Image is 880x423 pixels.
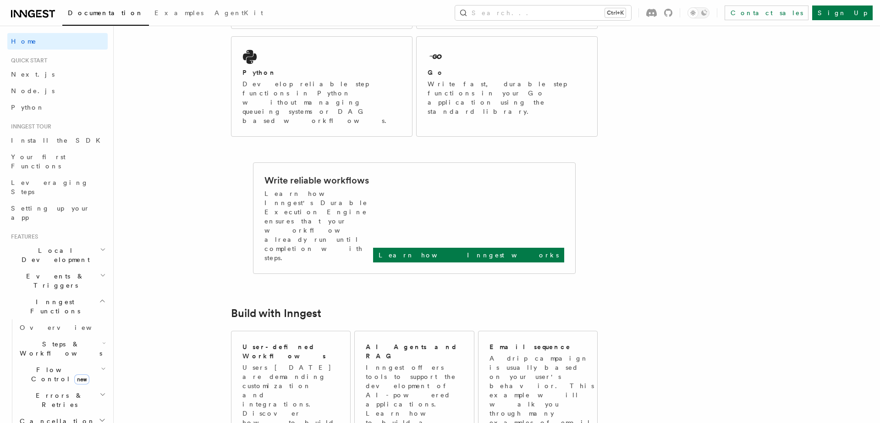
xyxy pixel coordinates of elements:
[366,342,464,361] h2: AI Agents and RAG
[149,3,209,25] a: Examples
[231,307,321,320] a: Build with Inngest
[489,342,571,351] h2: Email sequence
[7,268,108,294] button: Events & Triggers
[7,132,108,149] a: Install the SDK
[812,6,873,20] a: Sign Up
[7,297,99,316] span: Inngest Functions
[11,205,90,221] span: Setting up your app
[11,87,55,95] span: Node.js
[373,248,564,262] a: Learn how Inngest works
[7,200,108,226] a: Setting up your app
[11,179,88,195] span: Leveraging Steps
[7,246,100,264] span: Local Development
[209,3,269,25] a: AgentKit
[7,99,108,116] a: Python
[7,83,108,99] a: Node.js
[416,36,598,137] a: GoWrite fast, durable step functions in your Go application using the standard library.
[7,33,108,50] a: Home
[242,342,339,361] h2: User-defined Workflows
[16,387,108,413] button: Errors & Retries
[7,66,108,83] a: Next.js
[214,9,263,17] span: AgentKit
[428,79,586,116] p: Write fast, durable step functions in your Go application using the standard library.
[428,68,444,77] h2: Go
[264,189,373,262] p: Learn how Inngest's Durable Execution Engine ensures that your workflow already run until complet...
[455,6,631,20] button: Search...Ctrl+K
[7,174,108,200] a: Leveraging Steps
[7,149,108,174] a: Your first Functions
[16,340,102,358] span: Steps & Workflows
[379,250,559,260] p: Learn how Inngest works
[74,374,89,384] span: new
[154,9,203,17] span: Examples
[7,242,108,268] button: Local Development
[11,104,44,111] span: Python
[16,391,99,409] span: Errors & Retries
[16,336,108,362] button: Steps & Workflows
[62,3,149,26] a: Documentation
[20,324,114,331] span: Overview
[16,319,108,336] a: Overview
[7,272,100,290] span: Events & Triggers
[11,71,55,78] span: Next.js
[11,137,106,144] span: Install the SDK
[11,153,66,170] span: Your first Functions
[11,37,37,46] span: Home
[7,123,51,130] span: Inngest tour
[16,365,101,384] span: Flow Control
[16,362,108,387] button: Flow Controlnew
[7,57,47,64] span: Quick start
[7,294,108,319] button: Inngest Functions
[231,36,412,137] a: PythonDevelop reliable step functions in Python without managing queueing systems or DAG based wo...
[605,8,626,17] kbd: Ctrl+K
[264,174,369,187] h2: Write reliable workflows
[242,68,276,77] h2: Python
[7,233,38,240] span: Features
[725,6,808,20] a: Contact sales
[242,79,401,125] p: Develop reliable step functions in Python without managing queueing systems or DAG based workflows.
[68,9,143,17] span: Documentation
[687,7,709,18] button: Toggle dark mode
